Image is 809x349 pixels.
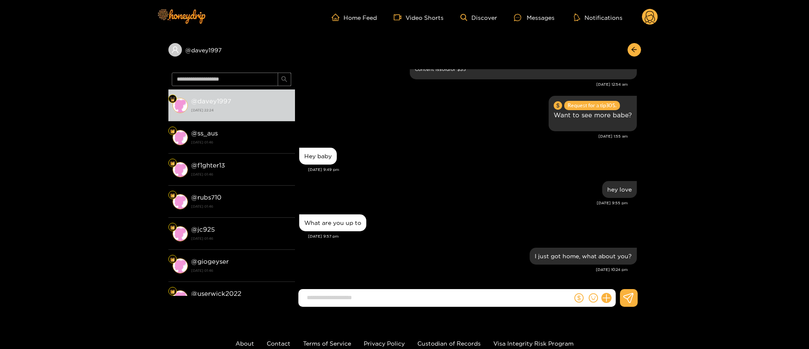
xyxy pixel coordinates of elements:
[549,96,637,131] div: Sep. 25, 1:55 am
[173,98,188,113] img: conversation
[191,97,231,105] strong: @ davey1997
[304,153,332,160] div: Hey baby
[573,292,585,304] button: dollar
[514,13,555,22] div: Messages
[191,258,229,265] strong: @ giogeyser
[299,133,628,139] div: [DATE] 1:55 am
[281,76,287,83] span: search
[308,233,637,239] div: [DATE] 9:57 pm
[191,267,291,274] strong: [DATE] 01:46
[460,14,497,21] a: Discover
[173,162,188,177] img: conversation
[168,43,295,57] div: @davey1997
[173,226,188,241] img: conversation
[191,106,291,114] strong: [DATE] 22:24
[191,138,291,146] strong: [DATE] 01:46
[554,110,632,120] p: Want to see more babe?
[278,73,291,86] button: search
[304,219,361,226] div: What are you up to
[173,130,188,145] img: conversation
[191,170,291,178] strong: [DATE] 01:46
[394,14,444,21] a: Video Shorts
[191,226,215,233] strong: @ jc925
[299,267,628,273] div: [DATE] 10:24 pm
[628,43,641,57] button: arrow-left
[564,101,620,110] span: Request for a tip 30 $.
[415,65,632,74] small: Content is sold for $ 35
[308,167,637,173] div: [DATE] 9:49 pm
[191,290,241,297] strong: @ userwick2022
[235,340,254,346] a: About
[589,293,598,303] span: smile
[170,225,175,230] img: Fan Level
[299,81,628,87] div: [DATE] 12:54 am
[574,293,584,303] span: dollar
[554,101,562,110] span: dollar-circle
[191,203,291,210] strong: [DATE] 01:46
[631,46,637,54] span: arrow-left
[394,14,406,21] span: video-camera
[170,97,175,102] img: Fan Level
[332,14,344,21] span: home
[364,340,405,346] a: Privacy Policy
[299,214,366,231] div: Sep. 30, 9:57 pm
[299,148,337,165] div: Sep. 30, 9:49 pm
[171,46,179,54] span: user
[602,181,637,198] div: Sep. 30, 9:55 pm
[170,257,175,262] img: Fan Level
[173,194,188,209] img: conversation
[493,340,574,346] a: Visa Integrity Risk Program
[535,253,632,260] div: I just got home, what about you?
[191,194,222,201] strong: @ rubs710
[299,200,628,206] div: [DATE] 9:55 pm
[170,289,175,294] img: Fan Level
[267,340,290,346] a: Contact
[571,13,625,22] button: Notifications
[191,235,291,242] strong: [DATE] 01:46
[417,340,481,346] a: Custodian of Records
[173,258,188,273] img: conversation
[303,340,351,346] a: Terms of Service
[530,248,637,265] div: Sep. 30, 10:24 pm
[170,193,175,198] img: Fan Level
[332,14,377,21] a: Home Feed
[191,162,225,169] strong: @ f1ghter13
[170,129,175,134] img: Fan Level
[170,161,175,166] img: Fan Level
[191,130,218,137] strong: @ ss_aus
[607,186,632,193] div: hey love
[173,290,188,306] img: conversation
